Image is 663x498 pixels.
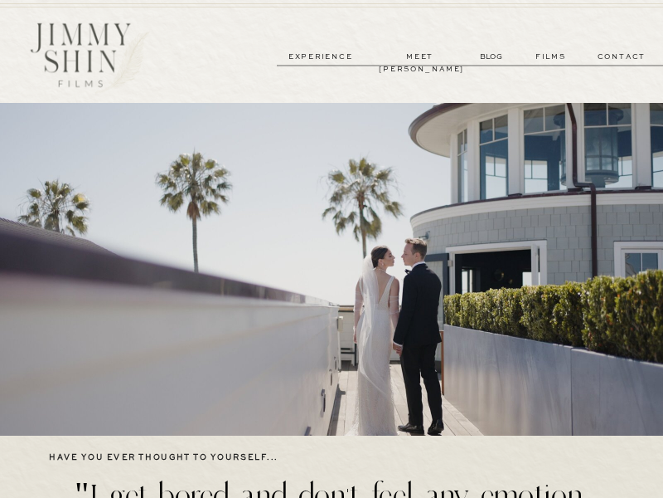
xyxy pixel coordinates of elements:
a: meet [PERSON_NAME] [379,51,461,63]
a: experience [279,51,361,63]
a: contact [582,51,661,63]
a: BLOG [480,51,505,62]
b: have you ever thought to yourself... [49,454,278,461]
a: films [524,51,578,63]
